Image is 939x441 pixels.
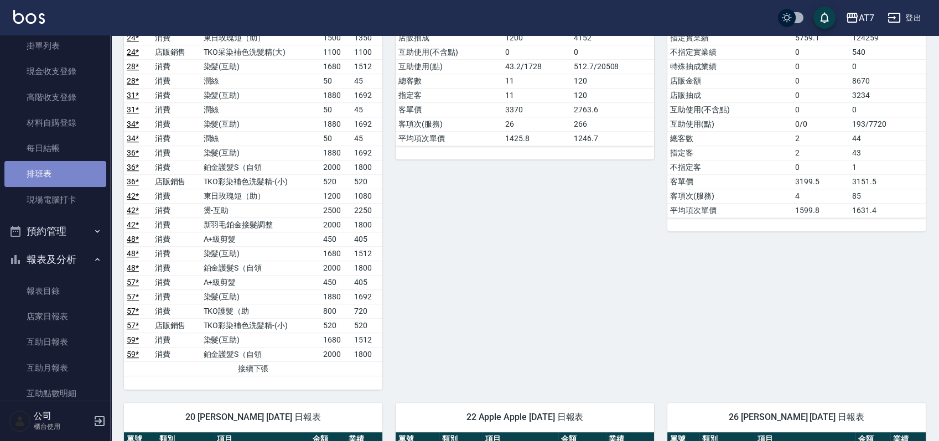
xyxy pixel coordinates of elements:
[152,160,201,174] td: 消費
[351,174,382,189] td: 520
[34,411,90,422] h5: 公司
[849,131,926,146] td: 44
[152,59,201,74] td: 消費
[201,160,321,174] td: 鉑金護髮S（自領
[792,174,849,189] td: 3199.5
[667,88,792,102] td: 店販抽成
[667,30,792,45] td: 指定實業績
[320,275,351,289] td: 450
[320,217,351,232] td: 2000
[351,189,382,203] td: 1080
[4,187,106,212] a: 現場電腦打卡
[320,246,351,261] td: 1680
[571,102,654,117] td: 2763.6
[201,246,321,261] td: 染髮(互助)
[667,189,792,203] td: 客項次(服務)
[320,333,351,347] td: 1680
[667,117,792,131] td: 互助使用(點)
[792,30,849,45] td: 5759.1
[320,131,351,146] td: 50
[502,131,571,146] td: 1425.8
[201,74,321,88] td: 潤絲
[792,189,849,203] td: 4
[792,59,849,74] td: 0
[849,117,926,131] td: 193/7720
[396,88,502,102] td: 指定客
[792,88,849,102] td: 0
[792,117,849,131] td: 0/0
[571,74,654,88] td: 120
[849,30,926,45] td: 124259
[320,289,351,304] td: 1880
[792,146,849,160] td: 2
[849,74,926,88] td: 8670
[667,45,792,59] td: 不指定實業績
[571,30,654,45] td: 4152
[152,131,201,146] td: 消費
[792,102,849,117] td: 0
[201,102,321,117] td: 潤絲
[396,74,502,88] td: 總客數
[201,232,321,246] td: A+級剪髮
[4,161,106,186] a: 排班表
[4,217,106,246] button: 預約管理
[571,88,654,102] td: 120
[201,333,321,347] td: 染髮(互助)
[201,289,321,304] td: 染髮(互助)
[667,74,792,88] td: 店販金額
[351,289,382,304] td: 1692
[152,232,201,246] td: 消費
[201,217,321,232] td: 新羽毛鉑金接髮調整
[502,59,571,74] td: 43.2/1728
[4,278,106,304] a: 報表目錄
[409,412,641,423] span: 22 Apple Apple [DATE] 日報表
[201,189,321,203] td: 東日玫瑰短（助）
[502,88,571,102] td: 11
[201,318,321,333] td: TKO彩染補色洗髮精-(小)
[320,304,351,318] td: 800
[320,203,351,217] td: 2500
[4,329,106,355] a: 互助日報表
[883,8,926,28] button: 登出
[152,217,201,232] td: 消費
[201,203,321,217] td: 燙-互助
[320,45,351,59] td: 1100
[502,30,571,45] td: 1200
[667,2,926,218] table: a dense table
[201,88,321,102] td: 染髮(互助)
[201,275,321,289] td: A+級剪髮
[351,88,382,102] td: 1692
[320,30,351,45] td: 1500
[351,246,382,261] td: 1512
[152,30,201,45] td: 消費
[351,146,382,160] td: 1692
[351,333,382,347] td: 1512
[152,88,201,102] td: 消費
[152,275,201,289] td: 消費
[320,117,351,131] td: 1880
[351,59,382,74] td: 1512
[351,74,382,88] td: 45
[320,318,351,333] td: 520
[792,45,849,59] td: 0
[320,59,351,74] td: 1680
[667,131,792,146] td: 總客數
[152,189,201,203] td: 消費
[502,102,571,117] td: 3370
[667,174,792,189] td: 客單價
[351,217,382,232] td: 1800
[396,131,502,146] td: 平均項次單價
[201,117,321,131] td: 染髮(互助)
[396,59,502,74] td: 互助使用(點)
[320,160,351,174] td: 2000
[201,45,321,59] td: TKO采染補色洗髮精(大)
[4,33,106,59] a: 掛單列表
[351,160,382,174] td: 1800
[351,203,382,217] td: 2250
[201,174,321,189] td: TKO彩染補色洗髮精-(小)
[849,88,926,102] td: 3234
[849,45,926,59] td: 540
[152,174,201,189] td: 店販銷售
[320,102,351,117] td: 50
[502,74,571,88] td: 11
